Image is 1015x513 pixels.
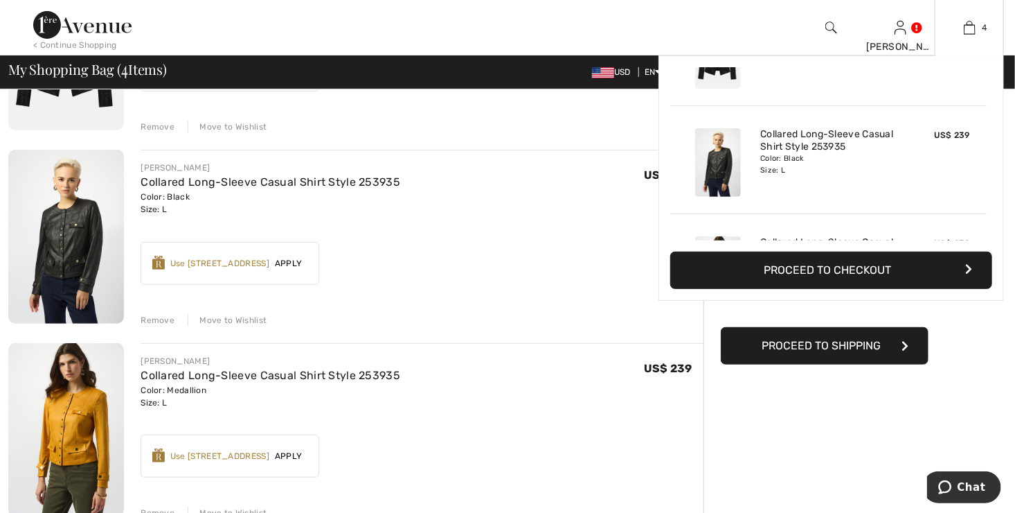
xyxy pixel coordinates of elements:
img: Reward-Logo.svg [152,256,165,270]
iframe: PayPal-paypal [721,291,928,322]
span: 4 [121,59,128,77]
span: 4 [982,21,987,34]
button: Proceed to Checkout [670,252,992,289]
img: Collared Long-Sleeve Casual Shirt Style 253935 [8,150,124,324]
span: US$ 239 [934,130,970,140]
div: [PERSON_NAME] [866,40,934,54]
div: [PERSON_NAME] [141,355,400,367]
img: Collared Long-Sleeve Casual Shirt Style 253935 [695,236,741,305]
img: My Bag [964,19,976,36]
img: 1ère Avenue [33,11,132,39]
div: [PERSON_NAME] [141,162,400,174]
a: Collared Long-Sleeve Casual Shirt Style 253935 [760,128,897,153]
iframe: Opens a widget where you can chat to one of our agents [927,471,1001,506]
img: My Info [895,19,906,36]
div: < Continue Shopping [33,39,117,51]
span: Apply [269,450,308,462]
div: Remove [141,314,174,327]
div: Remove [141,121,174,133]
button: Proceed to Shipping [721,327,928,365]
img: US Dollar [592,67,614,78]
div: Color: Medallion Size: L [141,384,400,409]
div: Use [STREET_ADDRESS] [170,450,269,462]
span: US$ 239 [644,362,692,375]
a: Collared Long-Sleeve Casual Shirt Style 253935 [141,369,400,382]
span: EN [645,67,662,77]
span: US$ 239 [934,238,970,248]
span: USD [592,67,636,77]
div: Color: Black Size: L [141,191,400,216]
a: Collared Long-Sleeve Casual Shirt Style 253935 [141,175,400,189]
div: Use [STREET_ADDRESS] [170,257,269,270]
div: Move to Wishlist [188,314,267,327]
a: Collared Long-Sleeve Casual Shirt Style 253935 [760,236,897,261]
span: Apply [269,257,308,270]
img: Reward-Logo.svg [152,449,165,462]
img: search the website [825,19,837,36]
img: Collared Long-Sleeve Casual Shirt Style 253935 [695,128,741,197]
a: 4 [935,19,1003,36]
a: Sign In [895,21,906,34]
span: Proceed to Shipping [762,339,881,352]
div: Move to Wishlist [188,121,267,133]
span: US$ 239 [644,168,692,182]
span: My Shopping Bag ( Items) [8,62,167,76]
div: Color: Black Size: L [760,153,897,175]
